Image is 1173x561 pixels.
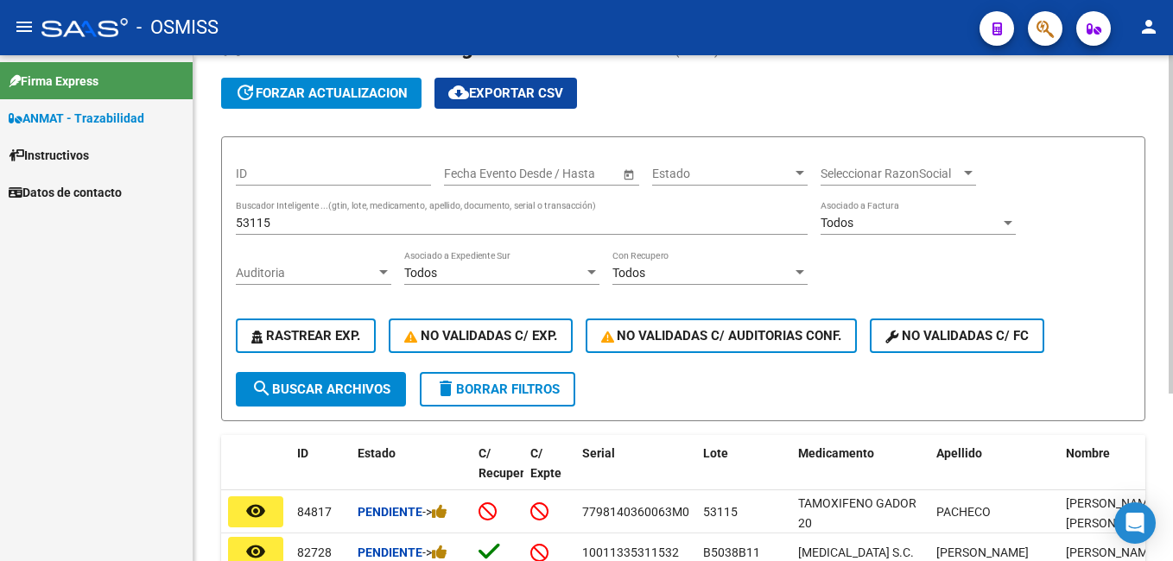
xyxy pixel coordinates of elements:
button: forzar actualizacion [221,78,422,109]
strong: Pendiente [358,545,422,559]
span: No Validadas c/ Exp. [404,328,557,344]
input: Start date [444,167,498,181]
datatable-header-cell: Medicamento [791,435,929,511]
datatable-header-cell: C/ Expte [523,435,575,511]
button: Exportar CSV [434,78,577,109]
span: Seleccionar RazonSocial [821,167,961,181]
span: Todos [404,266,437,280]
button: Borrar Filtros [420,372,575,407]
button: No Validadas c/ Exp. [389,318,573,353]
button: Open calendar [619,165,637,183]
span: C/ Expte [530,446,561,480]
span: Todos [612,266,645,280]
span: Firma Express [9,72,98,91]
span: TAMOXIFENO GADOR 20 [798,496,916,530]
span: Exportar CSV [448,85,563,101]
button: Rastrear Exp. [236,318,376,353]
span: B5038B11 [703,545,760,559]
span: -> [422,505,447,519]
button: No Validadas c/ Auditorias Conf. [586,318,858,353]
span: 84817 [297,505,332,519]
span: Borrar Filtros [435,381,560,397]
span: - OSMISS [136,9,219,47]
button: No validadas c/ FC [870,318,1044,353]
span: Datos de contacto [9,183,122,202]
datatable-header-cell: Lote [696,435,791,511]
span: C/ Recupero [479,446,531,480]
span: Todos [821,216,853,230]
datatable-header-cell: C/ Recupero [472,435,523,511]
span: No validadas c/ FC [885,328,1029,344]
mat-icon: delete [435,378,456,399]
span: PACHECO [936,505,991,519]
datatable-header-cell: ID [290,435,351,511]
mat-icon: remove_red_eye [245,501,266,521]
span: Apellido [936,446,982,460]
datatable-header-cell: Apellido [929,435,1059,511]
span: [PERSON_NAME] [936,545,1029,559]
span: Nombre [1066,446,1110,460]
span: ANMAT - Trazabilidad [9,109,144,128]
span: Instructivos [9,146,89,165]
span: Lote [703,446,728,460]
span: [MEDICAL_DATA] S.C. [798,545,914,559]
span: 82728 [297,545,332,559]
mat-icon: person [1138,16,1159,37]
input: End date [512,167,597,181]
span: [PERSON_NAME] [1066,545,1158,559]
span: forzar actualizacion [235,85,408,101]
span: Estado [652,167,792,181]
mat-icon: cloud_download [448,82,469,103]
datatable-header-cell: Serial [575,435,696,511]
span: [PERSON_NAME] [PERSON_NAME] [1066,496,1158,530]
span: Estado [358,446,396,460]
span: Rastrear Exp. [251,328,360,344]
span: 53115 [703,505,738,519]
span: Auditoria [236,266,376,280]
span: 7798140360063M03651 [582,505,717,519]
span: Buscar Archivos [251,381,390,397]
datatable-header-cell: Estado [351,435,472,511]
span: Medicamento [798,446,874,460]
mat-icon: menu [14,16,35,37]
strong: Pendiente [358,505,422,519]
span: No Validadas c/ Auditorias Conf. [601,328,842,344]
span: Serial [582,446,615,460]
button: Buscar Archivos [236,372,406,407]
mat-icon: update [235,82,256,103]
span: ID [297,446,308,460]
span: -> [422,545,447,559]
span: 10011335311532 [582,545,679,559]
div: Open Intercom Messenger [1114,502,1156,544]
mat-icon: search [251,378,272,399]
